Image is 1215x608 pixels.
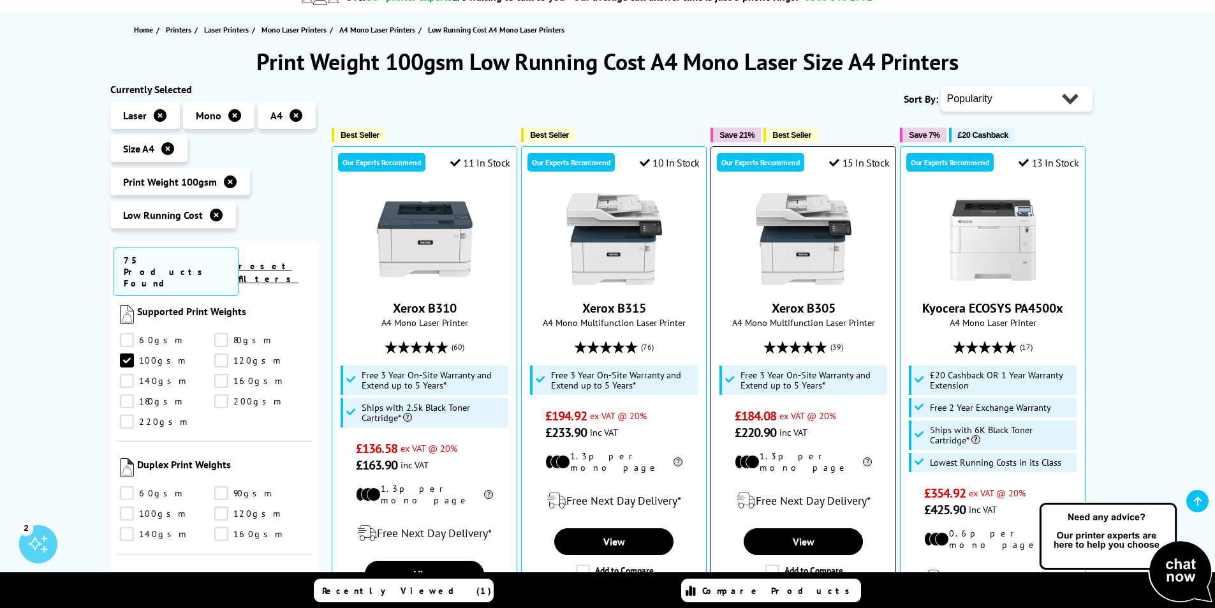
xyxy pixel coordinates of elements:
img: Kyocera ECOSYS PA4500x [945,191,1041,287]
span: £136.58 [356,440,397,457]
span: A4 Mono Laser Printer [339,316,510,329]
div: modal_delivery [718,483,889,519]
a: 180gsm [120,394,215,408]
li: 1.3p per mono page [356,483,493,506]
div: 13 In Stock [1019,156,1079,169]
span: Printers [166,23,191,36]
label: Add to Compare [765,565,843,579]
li: 0.6p per mono page [924,528,1061,551]
span: A4 [270,109,283,122]
span: ex VAT @ 20% [401,442,457,454]
span: A4 Mono Laser Printer [907,316,1079,329]
img: Supported Print Weights [120,305,135,324]
a: 60gsm [120,486,215,500]
a: 160gsm [214,374,309,388]
a: View [554,528,673,555]
a: reset filters [239,260,298,285]
a: Kyocera ECOSYS PA4500x [945,277,1041,290]
span: Size A4 [123,142,154,155]
div: Our Experts Recommend [906,153,994,172]
span: Low Running Cost A4 Mono Laser Printers [428,25,564,34]
div: 2 [19,521,33,535]
label: Add to Compare [576,565,654,579]
a: 220gsm [120,415,215,429]
span: Best Seller [341,130,379,140]
span: inc VAT [401,459,429,471]
a: 80gsm [214,333,309,347]
a: Laser Printers [204,23,252,36]
span: £20 Cashback [958,130,1008,140]
span: Free 2 Year Exchange Warranty [930,403,1051,413]
button: Best Seller [521,128,575,142]
span: Free 3 Year On-Site Warranty and Extend up to 5 Years* [740,370,885,390]
span: Mono Laser Printers [261,23,327,36]
h1: Print Weight 100gsm Low Running Cost A4 Mono Laser Size A4 Printers [110,47,1105,77]
span: £354.92 [924,485,966,501]
span: £425.90 [924,501,966,518]
a: Home [134,23,156,36]
span: £233.90 [545,424,587,441]
a: Printers [166,23,195,36]
span: Free 3 Year On-Site Warranty and Extend up to 5 Years* [362,370,506,390]
span: ex VAT @ 20% [779,410,836,422]
span: Save 21% [719,130,755,140]
span: (17) [1020,335,1033,359]
button: Save 21% [711,128,761,142]
a: Compare Products [681,579,861,602]
a: Xerox B315 [566,277,662,290]
a: 100gsm [120,353,215,367]
div: modal_delivery [528,483,700,519]
span: Media Path [120,570,310,583]
span: £194.92 [545,408,587,424]
a: 200gsm [214,394,309,408]
a: Mono Laser Printers [261,23,330,36]
span: inc VAT [969,503,997,515]
a: 60gsm [120,333,215,347]
span: Duplex Print Weights [137,458,309,480]
span: Best Seller [530,130,569,140]
span: ex VAT @ 20% [969,487,1026,499]
div: 15 In Stock [829,156,889,169]
span: A4 Mono Multifunction Laser Printer [528,316,700,329]
span: inc VAT [590,426,618,438]
span: £20 Cashback OR 1 Year Warranty Extension [930,370,1074,390]
img: Xerox B315 [566,191,662,287]
span: Laser [123,109,147,122]
div: Our Experts Recommend [527,153,615,172]
a: Xerox B310 [377,277,473,290]
a: Xerox B315 [582,300,646,316]
a: A4 Mono Laser Printers [339,23,418,36]
a: 120gsm [214,507,309,521]
span: Best Seller [772,130,811,140]
li: 1.3p per mono page [545,450,682,473]
img: Open Live Chat window [1036,501,1215,605]
a: Kyocera ECOSYS PA4500x [922,300,1063,316]
a: Xerox B310 [393,300,457,316]
span: Ships with 2.5k Black Toner Cartridge* [362,403,506,423]
span: Supported Print Weights [137,305,309,327]
a: Xerox B305 [772,300,836,316]
div: 10 In Stock [640,156,700,169]
span: Free 3 Year On-Site Warranty and Extend up to 5 Years* [551,370,695,390]
a: 120gsm [214,353,309,367]
img: Xerox B305 [756,191,851,287]
span: A4 Mono Laser Printers [339,23,415,36]
span: Ships with 6K Black Toner Cartridge* [930,425,1074,445]
span: ex VAT @ 20% [590,410,647,422]
li: 1.3p per mono page [735,450,872,473]
span: Lowest Running Costs in its Class [930,457,1061,468]
span: (39) [830,335,843,359]
a: 100gsm [120,507,215,521]
a: 140gsm [120,527,215,541]
span: A4 Mono Multifunction Laser Printer [718,316,889,329]
a: 90gsm [214,486,309,500]
div: Our Experts Recommend [717,153,804,172]
span: (60) [452,335,464,359]
span: Low Running Cost [123,209,203,221]
span: 75 Products Found [114,248,239,296]
button: Save 7% [900,128,946,142]
button: Best Seller [332,128,386,142]
a: 160gsm [214,527,309,541]
a: Recently Viewed (1) [314,579,494,602]
span: Sort By: [904,93,938,105]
